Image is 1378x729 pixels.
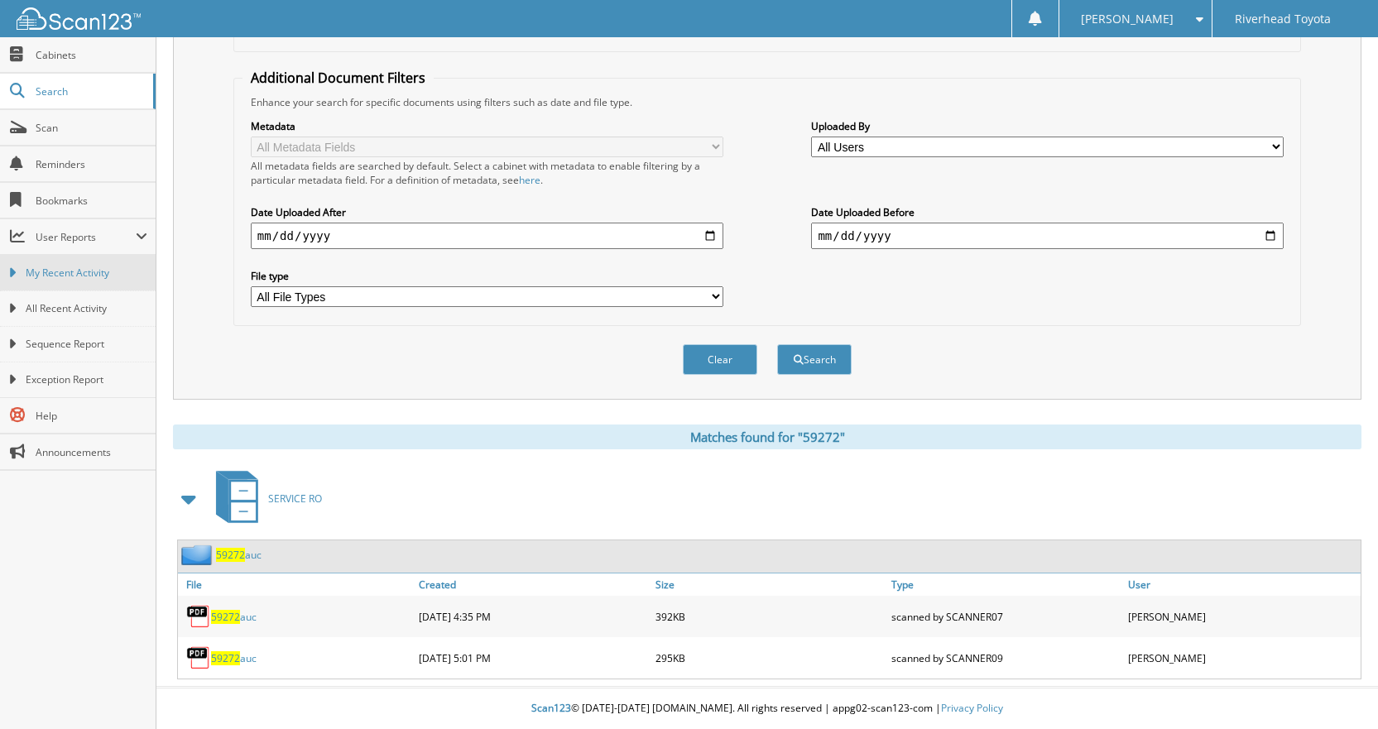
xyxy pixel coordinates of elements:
[941,701,1003,715] a: Privacy Policy
[36,48,147,62] span: Cabinets
[887,573,1124,596] a: Type
[887,641,1124,674] div: scanned by SCANNER09
[17,7,141,30] img: scan123-logo-white.svg
[26,266,147,281] span: My Recent Activity
[36,84,145,98] span: Search
[251,119,723,133] label: Metadata
[242,69,434,87] legend: Additional Document Filters
[811,205,1284,219] label: Date Uploaded Before
[1124,641,1361,674] div: [PERSON_NAME]
[211,651,240,665] span: 59272
[251,223,723,249] input: start
[651,573,888,596] a: Size
[651,600,888,633] div: 392KB
[683,344,757,375] button: Clear
[251,159,723,187] div: All metadata fields are searched by default. Select a cabinet with metadata to enable filtering b...
[777,344,852,375] button: Search
[26,337,147,352] span: Sequence Report
[268,492,322,506] span: SERVICE RO
[242,95,1292,109] div: Enhance your search for specific documents using filters such as date and file type.
[415,573,651,596] a: Created
[211,610,257,624] a: 59272auc
[651,641,888,674] div: 295KB
[415,600,651,633] div: [DATE] 4:35 PM
[211,651,257,665] a: 59272auc
[531,701,571,715] span: Scan123
[216,548,262,562] a: 59272auc
[36,194,147,208] span: Bookmarks
[173,424,1361,449] div: Matches found for "59272"
[26,372,147,387] span: Exception Report
[36,445,147,459] span: Announcements
[36,121,147,135] span: Scan
[178,573,415,596] a: File
[186,604,211,629] img: PDF.png
[36,157,147,171] span: Reminders
[216,548,245,562] span: 59272
[1235,14,1331,24] span: Riverhead Toyota
[26,301,147,316] span: All Recent Activity
[811,119,1284,133] label: Uploaded By
[206,466,322,531] a: SERVICE RO
[1124,573,1361,596] a: User
[1081,14,1174,24] span: [PERSON_NAME]
[211,610,240,624] span: 59272
[36,230,136,244] span: User Reports
[186,645,211,670] img: PDF.png
[251,205,723,219] label: Date Uploaded After
[156,688,1378,729] div: © [DATE]-[DATE] [DOMAIN_NAME]. All rights reserved | appg02-scan123-com |
[519,173,540,187] a: here
[415,641,651,674] div: [DATE] 5:01 PM
[811,223,1284,249] input: end
[181,544,216,565] img: folder2.png
[887,600,1124,633] div: scanned by SCANNER07
[1124,600,1361,633] div: [PERSON_NAME]
[36,409,147,423] span: Help
[1295,650,1378,729] iframe: Chat Widget
[251,269,723,283] label: File type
